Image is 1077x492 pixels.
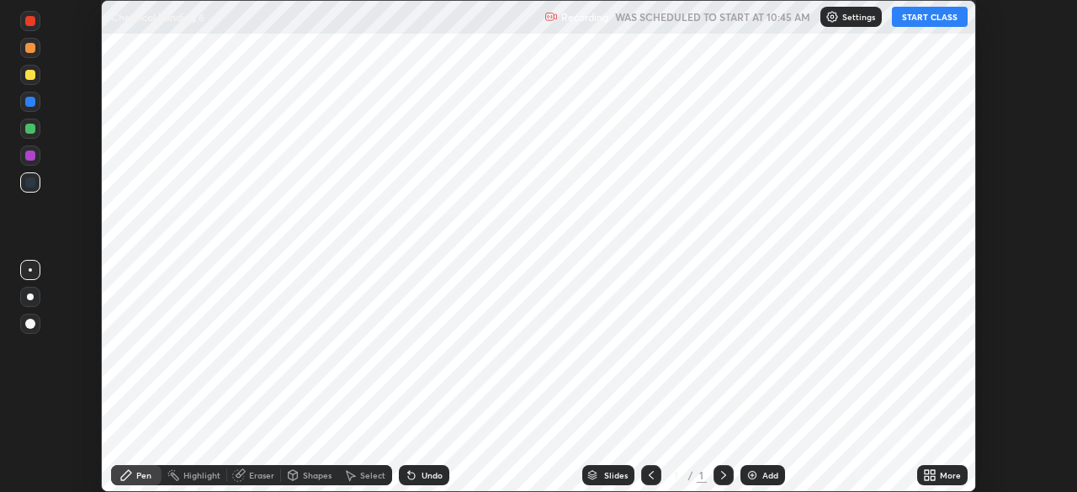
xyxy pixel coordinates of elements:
div: Highlight [183,471,220,479]
div: Add [762,471,778,479]
div: Eraser [249,471,274,479]
p: Chemical bonding 6 [111,10,204,24]
button: START CLASS [892,7,968,27]
div: Pen [136,471,151,479]
div: 1 [697,468,707,483]
img: add-slide-button [745,468,759,482]
div: More [940,471,961,479]
div: Slides [604,471,628,479]
div: Select [360,471,385,479]
h5: WAS SCHEDULED TO START AT 10:45 AM [615,9,810,24]
img: recording.375f2c34.svg [544,10,558,24]
div: 1 [668,470,685,480]
p: Settings [842,13,875,21]
img: class-settings-icons [825,10,839,24]
div: Shapes [303,471,332,479]
div: Undo [422,471,443,479]
p: Recording [561,11,608,24]
div: / [688,470,693,480]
